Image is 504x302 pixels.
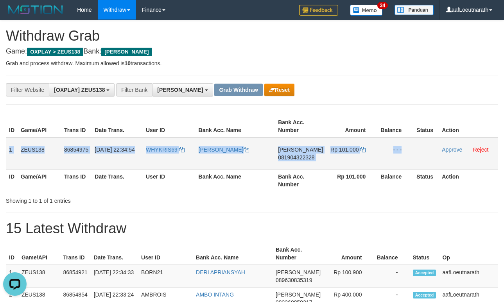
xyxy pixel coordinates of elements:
[439,265,498,288] td: aafLoeutnarath
[214,84,262,96] button: Grab Withdraw
[473,147,489,153] a: Reject
[413,270,436,276] span: Accepted
[377,138,413,170] td: - - -
[350,5,383,16] img: Button%20Memo.svg
[91,265,138,288] td: [DATE] 22:34:33
[6,59,498,67] p: Grab and process withdraw. Maximum allowed is transactions.
[64,147,88,153] span: 86854975
[60,265,90,288] td: 86854921
[278,154,314,161] span: Copy 081904322328 to clipboard
[324,265,373,288] td: Rp 100,900
[413,169,439,191] th: Status
[196,269,245,275] a: DERI APRIANSYAH
[374,265,410,288] td: -
[18,115,61,138] th: Game/API
[6,28,498,44] h1: Withdraw Grab
[6,169,18,191] th: ID
[196,291,234,298] a: AMBO INTANG
[196,115,275,138] th: Bank Acc. Name
[6,4,65,16] img: MOTION_logo.png
[91,243,138,265] th: Date Trans.
[439,243,498,265] th: Op
[330,147,359,153] span: Rp 101.000
[442,147,462,153] a: Approve
[6,194,204,205] div: Showing 1 to 1 of 1 entries
[91,169,143,191] th: Date Trans.
[18,169,61,191] th: Game/API
[124,60,131,66] strong: 10
[275,115,326,138] th: Bank Acc. Number
[6,265,18,288] td: 1
[395,5,434,15] img: panduan.png
[95,147,135,153] span: [DATE] 22:34:54
[193,243,273,265] th: Bank Acc. Name
[54,87,105,93] span: [OXPLAY] ZEUS138
[6,48,498,55] h4: Game: Bank:
[276,269,321,275] span: [PERSON_NAME]
[60,243,90,265] th: Trans ID
[377,115,413,138] th: Balance
[91,115,143,138] th: Date Trans.
[439,115,498,138] th: Action
[116,83,152,96] div: Filter Bank
[18,138,61,170] td: ZEUS138
[3,3,27,27] button: Open LiveChat chat widget
[49,83,115,96] button: [OXPLAY] ZEUS138
[6,138,18,170] td: 1
[324,243,373,265] th: Amount
[273,243,324,265] th: Bank Acc. Number
[6,83,49,96] div: Filter Website
[143,169,196,191] th: User ID
[152,83,213,96] button: [PERSON_NAME]
[377,2,388,9] span: 34
[276,291,321,298] span: [PERSON_NAME]
[6,243,18,265] th: ID
[199,147,249,153] a: [PERSON_NAME]
[18,243,60,265] th: Game/API
[138,243,193,265] th: User ID
[377,169,413,191] th: Balance
[146,147,178,153] span: WHYKRIS69
[276,277,312,283] span: Copy 089630835319 to clipboard
[326,115,377,138] th: Amount
[27,48,83,56] span: OXPLAY > ZEUS138
[413,115,439,138] th: Status
[146,147,185,153] a: WHYKRIS69
[18,265,60,288] td: ZEUS138
[360,147,366,153] a: Copy 101000 to clipboard
[101,48,152,56] span: [PERSON_NAME]
[439,169,498,191] th: Action
[157,87,203,93] span: [PERSON_NAME]
[326,169,377,191] th: Rp 101.000
[61,169,91,191] th: Trans ID
[410,243,439,265] th: Status
[374,243,410,265] th: Balance
[143,115,196,138] th: User ID
[275,169,326,191] th: Bank Acc. Number
[278,147,323,153] span: [PERSON_NAME]
[6,221,498,236] h1: 15 Latest Withdraw
[138,265,193,288] td: BORN21
[6,115,18,138] th: ID
[196,169,275,191] th: Bank Acc. Name
[413,292,436,298] span: Accepted
[299,5,338,16] img: Feedback.jpg
[61,115,91,138] th: Trans ID
[264,84,294,96] button: Reset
